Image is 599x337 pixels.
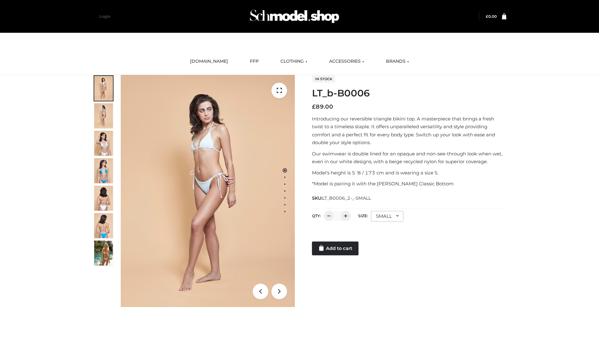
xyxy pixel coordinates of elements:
[312,103,316,110] span: £
[312,213,321,218] label: QTY:
[381,55,414,68] a: BRANDS
[94,241,113,266] img: Arieltop_CloudNine_AzureSky2.jpg
[322,195,371,201] span: LT_B0006_2-_-SMALL
[486,14,488,19] span: £
[94,186,113,211] img: ArielClassicBikiniTop_CloudNine_AzureSky_OW114ECO_7-scaled.jpg
[312,194,372,202] span: SKU:
[486,14,497,19] bdi: 0.00
[94,76,113,101] img: ArielClassicBikiniTop_CloudNine_AzureSky_OW114ECO_1-scaled.jpg
[121,75,295,307] img: ArielClassicBikiniTop_CloudNine_AzureSky_OW114ECO_1
[185,55,233,68] a: [DOMAIN_NAME]
[248,4,341,29] img: Schmodel Admin 964
[312,75,335,83] span: In stock
[312,169,506,177] p: Model’s height is 5 ‘8 / 173 cm and is wearing a size S.
[312,180,506,188] p: *Model is pairing it with the [PERSON_NAME] Classic Bottom
[312,150,506,166] p: Our swimwear is double lined for an opaque and non-see-through look when wet, even in our white d...
[486,14,497,19] a: £0.00
[94,131,113,156] img: ArielClassicBikiniTop_CloudNine_AzureSky_OW114ECO_3-scaled.jpg
[312,88,506,99] h1: LT_b-B0006
[358,213,368,218] label: Size:
[371,211,403,222] div: SMALL
[312,103,333,110] bdi: 89.00
[94,158,113,183] img: ArielClassicBikiniTop_CloudNine_AzureSky_OW114ECO_4-scaled.jpg
[94,213,113,238] img: ArielClassicBikiniTop_CloudNine_AzureSky_OW114ECO_8-scaled.jpg
[276,55,312,68] a: CLOTHING
[312,242,358,255] a: Add to cart
[99,14,110,19] a: Login
[324,55,369,68] a: ACCESSORIES
[94,103,113,128] img: ArielClassicBikiniTop_CloudNine_AzureSky_OW114ECO_2-scaled.jpg
[312,115,506,147] p: Introducing our reversible triangle bikini top. A masterpiece that brings a fresh twist to a time...
[245,55,263,68] a: FFP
